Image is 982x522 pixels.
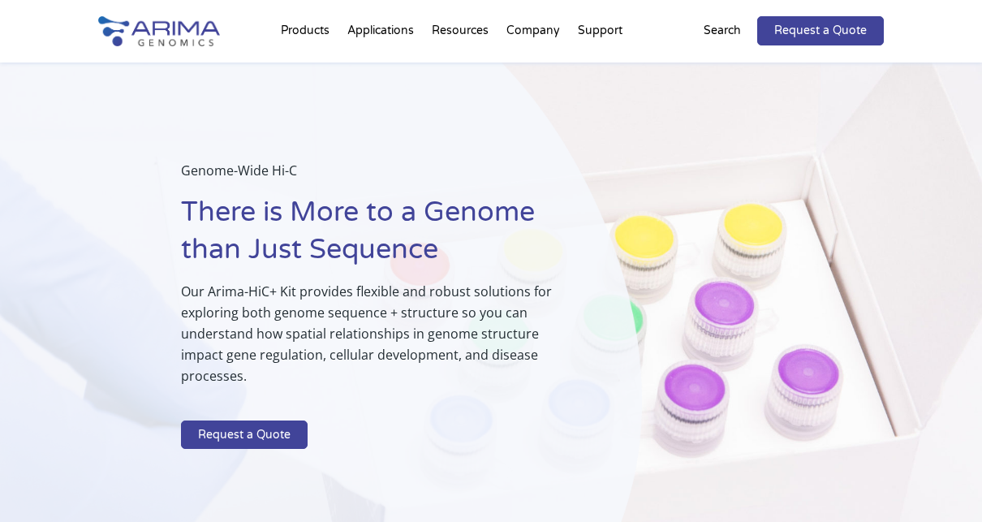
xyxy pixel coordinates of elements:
a: Request a Quote [757,16,884,45]
a: Request a Quote [181,421,308,450]
img: Arima-Genomics-logo [98,16,220,46]
h1: There is More to a Genome than Just Sequence [181,194,561,281]
p: Search [704,20,741,41]
p: Genome-Wide Hi-C [181,160,561,194]
p: Our Arima-HiC+ Kit provides flexible and robust solutions for exploring both genome sequence + st... [181,281,561,399]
